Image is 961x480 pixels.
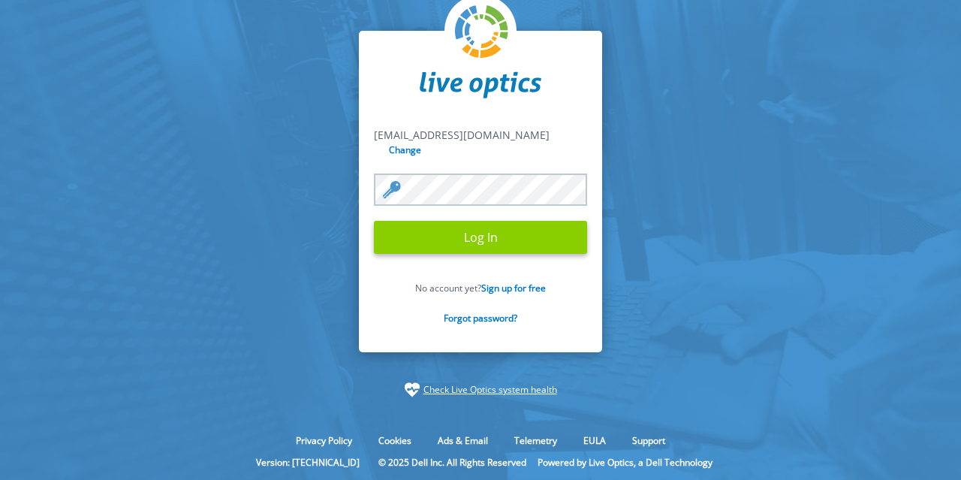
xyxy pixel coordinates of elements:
a: EULA [572,434,617,447]
img: liveoptics-word.svg [420,71,541,98]
a: Forgot password? [444,312,517,325]
li: Version: [TECHNICAL_ID] [249,456,367,469]
p: No account yet? [374,282,587,294]
a: Ads & Email [426,434,499,447]
a: Telemetry [503,434,568,447]
a: Cookies [367,434,423,447]
img: status-check-icon.svg [405,382,420,397]
li: Powered by Live Optics, a Dell Technology [538,456,712,469]
a: Check Live Optics system health [423,382,557,397]
a: Sign up for free [481,282,546,294]
img: liveoptics-logo.svg [455,5,509,59]
a: Support [621,434,676,447]
input: Change [386,143,426,157]
span: [EMAIL_ADDRESS][DOMAIN_NAME] [374,128,550,142]
a: Privacy Policy [285,434,363,447]
input: Log In [374,221,587,254]
li: © 2025 Dell Inc. All Rights Reserved [371,456,534,469]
